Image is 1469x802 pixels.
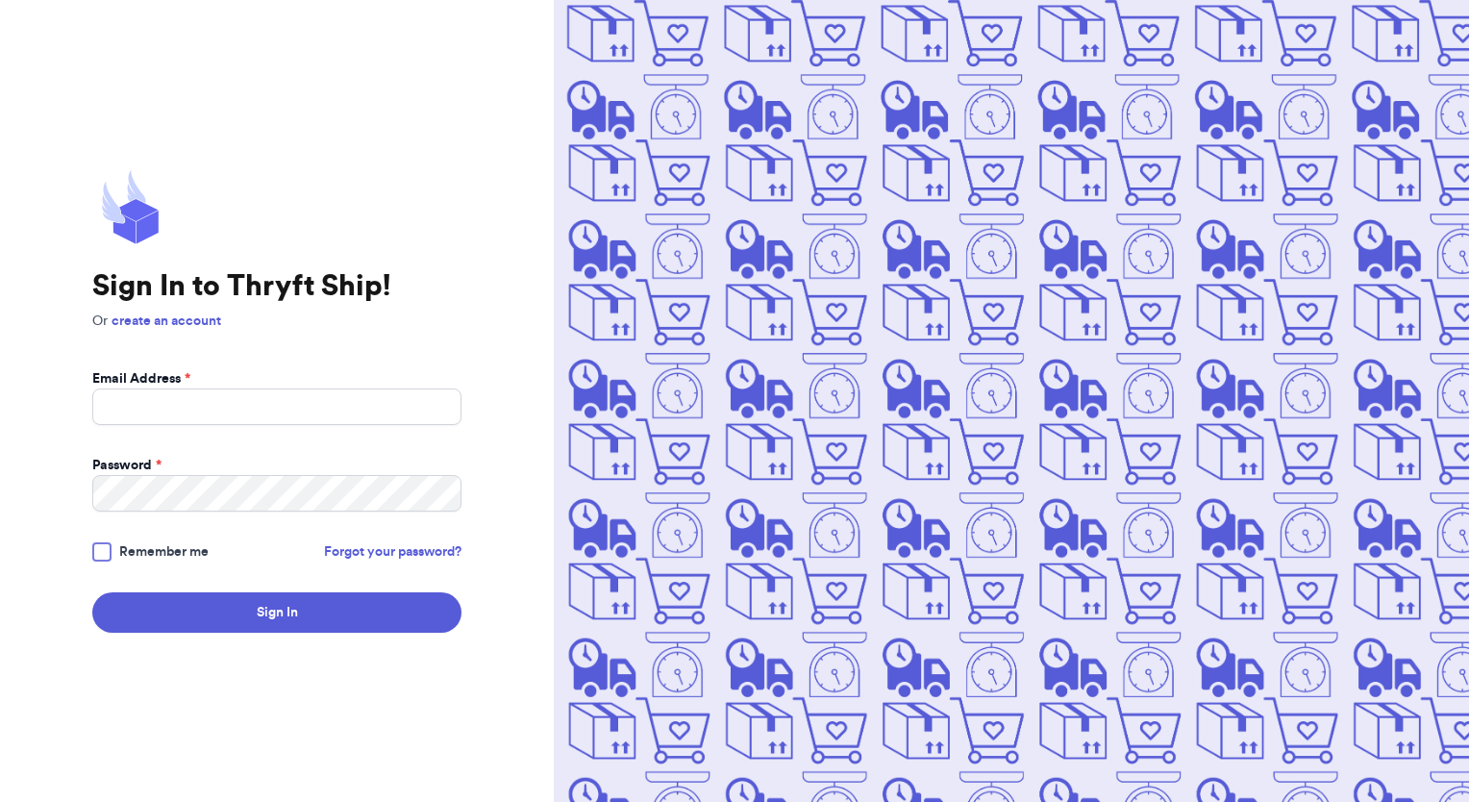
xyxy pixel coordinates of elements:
label: Email Address [92,369,190,388]
label: Password [92,456,162,475]
a: create an account [112,314,221,328]
p: Or [92,312,461,331]
span: Remember me [119,542,209,562]
a: Forgot your password? [324,542,461,562]
button: Sign In [92,592,461,633]
h1: Sign In to Thryft Ship! [92,269,461,304]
